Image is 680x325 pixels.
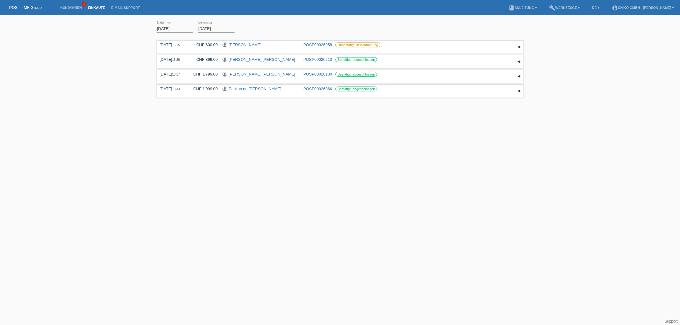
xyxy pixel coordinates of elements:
div: [DATE] [160,42,184,47]
a: bookAnleitung ▾ [505,6,540,9]
a: [PERSON_NAME] [PERSON_NAME] [229,72,295,76]
div: [DATE] [160,72,184,76]
div: [DATE] [160,57,184,62]
div: CHF 1'999.00 [189,87,218,91]
a: Einkäufe [85,6,108,9]
a: account_circleChiko GmbH - [PERSON_NAME] ▾ [609,6,677,9]
label: Bestätigt, abgeschlossen [335,57,377,62]
span: 13:17 [172,73,180,76]
div: CHF 1'799.00 [189,72,218,76]
i: book [508,5,515,11]
a: Paulina de [PERSON_NAME] [229,87,281,91]
a: [PERSON_NAME] [PERSON_NAME] [229,57,295,62]
label: Unbestätigt, in Bearbeitung [335,42,380,47]
span: 13:33 [172,87,180,91]
a: DE ▾ [589,6,602,9]
div: auf-/zuklappen [514,57,523,66]
div: auf-/zuklappen [514,87,523,96]
a: Support [665,319,678,323]
a: [PERSON_NAME] [229,42,261,47]
div: auf-/zuklappen [514,72,523,81]
a: POSP00026958 [303,42,332,47]
div: CHF 899.00 [189,57,218,62]
div: [DATE] [160,87,184,91]
a: POSP00026130 [303,72,332,76]
a: buildWerkzeuge ▾ [546,6,583,9]
span: 13:20 [172,58,180,61]
span: 15:15 [172,43,180,47]
a: POSP00026213 [303,57,332,62]
label: Bestätigt, abgeschlossen [335,87,377,91]
i: build [549,5,555,11]
i: account_circle [612,5,618,11]
a: E-Mail Support [108,6,143,9]
div: CHF 600.00 [189,42,218,47]
div: auf-/zuklappen [514,42,523,52]
a: POSP00026066 [303,87,332,91]
a: Kund*innen [57,6,85,9]
a: POS — MF Group [9,5,42,10]
span: 1 [82,2,87,7]
label: Bestätigt, abgeschlossen [335,72,377,77]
